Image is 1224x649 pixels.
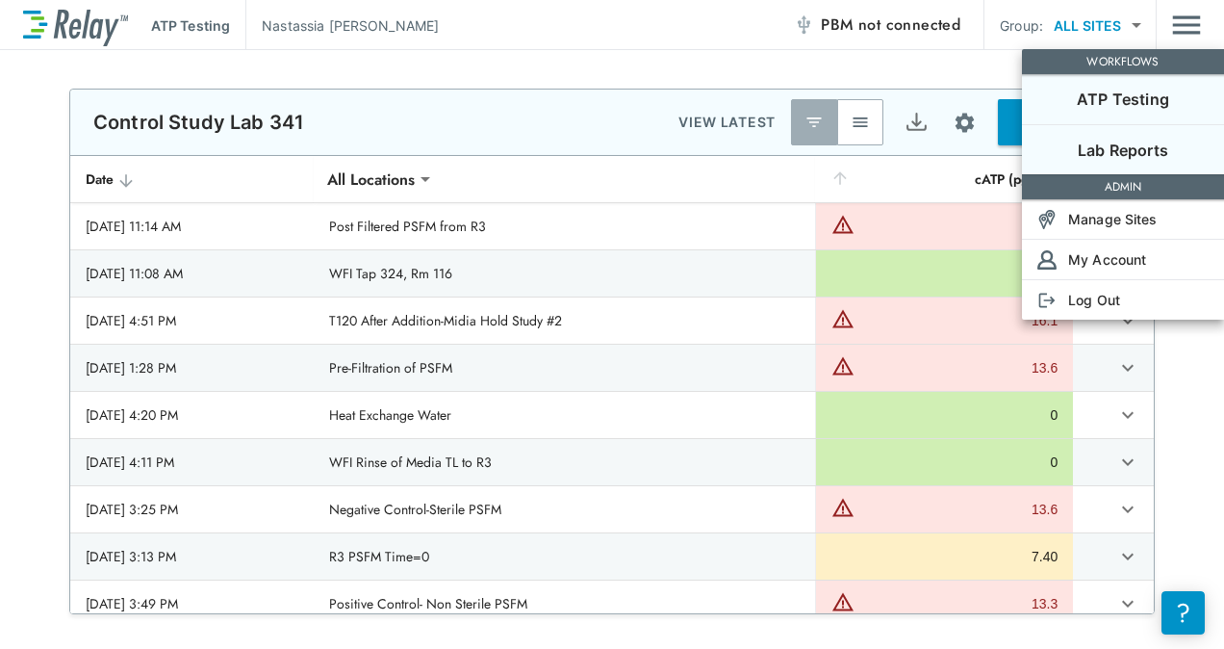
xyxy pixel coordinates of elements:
iframe: Resource center [1161,591,1205,635]
p: Log Out [1068,290,1120,310]
img: Account [1037,250,1057,270]
img: Log Out Icon [1037,291,1057,310]
p: ATP Testing [1077,88,1169,111]
p: ADMIN [1026,178,1220,195]
p: WORKFLOWS [1026,53,1220,70]
p: Manage Sites [1068,209,1158,229]
p: My Account [1068,249,1146,270]
img: Sites [1037,210,1057,229]
p: Lab Reports [1078,139,1168,162]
